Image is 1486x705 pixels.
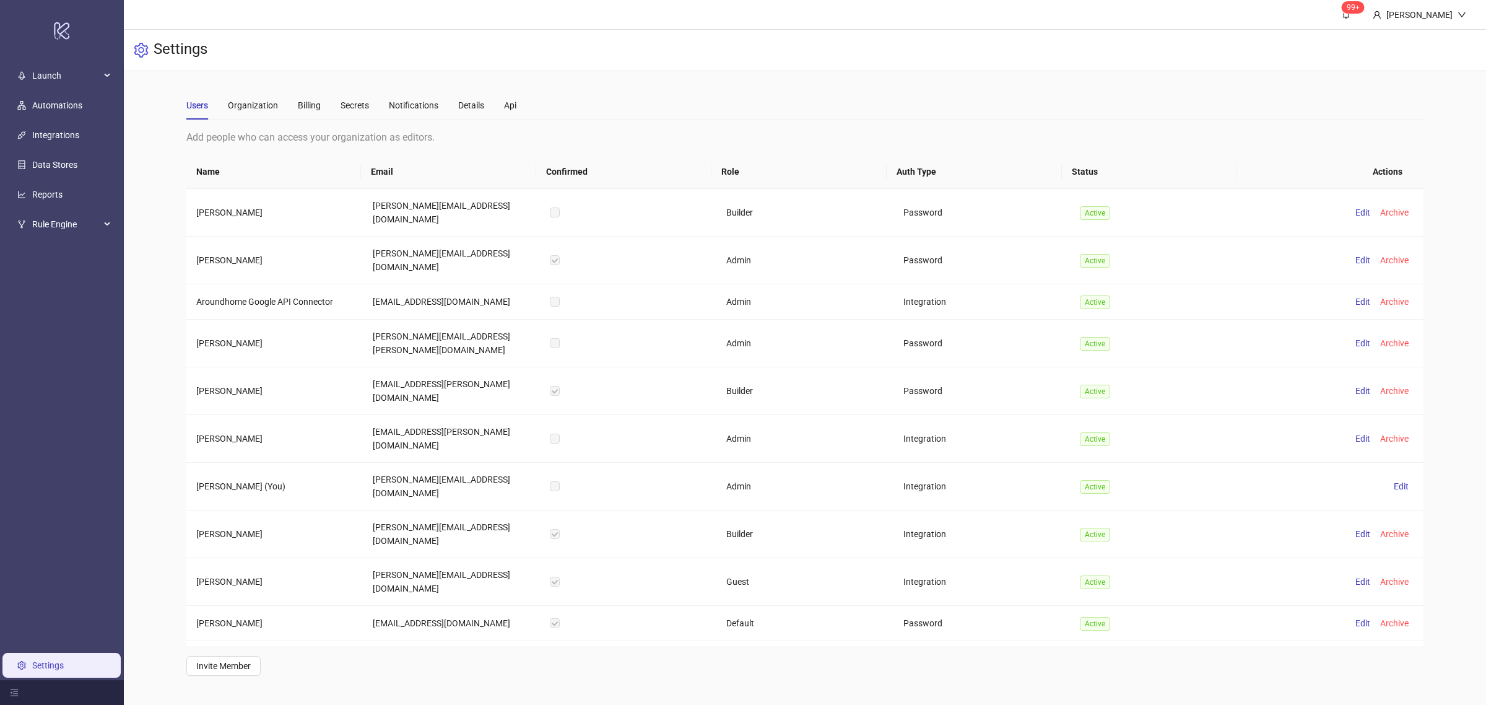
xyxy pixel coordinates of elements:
span: Archive [1380,529,1409,539]
button: Archive [1375,574,1414,589]
span: Active [1080,528,1110,541]
span: bell [1342,10,1350,19]
td: [PERSON_NAME][EMAIL_ADDRESS][DOMAIN_NAME] [363,189,540,237]
th: Name [186,155,362,189]
span: Archive [1380,386,1409,396]
td: [EMAIL_ADDRESS][PERSON_NAME][DOMAIN_NAME] [363,367,540,415]
td: [PERSON_NAME] [186,558,363,606]
button: Edit [1350,294,1375,309]
span: Edit [1355,529,1370,539]
span: Active [1080,296,1110,309]
span: Edit [1355,386,1370,396]
span: Rule Engine [32,212,100,237]
td: Integration [893,558,1071,606]
span: Edit [1355,577,1370,587]
td: [PERSON_NAME][EMAIL_ADDRESS][PERSON_NAME][DOMAIN_NAME] [363,320,540,367]
div: Details [458,99,484,112]
button: Edit [1350,527,1375,541]
h3: Settings [154,40,207,61]
td: Builder [716,510,893,558]
button: Edit [1350,205,1375,220]
td: [PERSON_NAME] [186,320,363,367]
td: [PERSON_NAME][EMAIL_ADDRESS][DOMAIN_NAME] [363,463,540,510]
td: [PERSON_NAME][EMAIL_ADDRESS][DOMAIN_NAME] [363,510,540,558]
span: Active [1080,254,1110,268]
span: Edit [1355,338,1370,348]
button: Edit [1350,431,1375,446]
td: Admin [716,415,893,463]
td: [PERSON_NAME][EMAIL_ADDRESS][DOMAIN_NAME] [363,641,540,689]
span: Invite Member [196,661,251,671]
span: Edit [1355,618,1370,628]
td: [PERSON_NAME][EMAIL_ADDRESS][DOMAIN_NAME] [363,558,540,606]
th: Role [711,155,887,189]
td: Aroundhome Google API Connector [186,284,363,320]
div: Notifications [389,99,438,112]
td: Integration [893,510,1071,558]
td: Admin [716,320,893,367]
span: Active [1080,337,1110,351]
button: Edit [1350,574,1375,589]
span: user [1373,11,1381,19]
div: Secrets [341,99,369,112]
td: Admin [716,284,893,320]
td: Guest [716,558,893,606]
span: Edit [1355,434,1370,444]
td: Integration [893,284,1071,320]
td: Password [893,367,1071,415]
div: Billing [298,99,321,112]
td: [EMAIL_ADDRESS][DOMAIN_NAME] [363,284,540,320]
td: [EMAIL_ADDRESS][PERSON_NAME][DOMAIN_NAME] [363,415,540,463]
span: Active [1080,480,1110,494]
span: Archive [1380,618,1409,628]
td: [EMAIL_ADDRESS][DOMAIN_NAME] [363,606,540,641]
span: Archive [1380,338,1409,348]
button: Archive [1375,294,1414,309]
td: [PERSON_NAME] [186,510,363,558]
div: Users [186,99,208,112]
td: [PERSON_NAME] (You) [186,463,363,510]
td: [PERSON_NAME] [186,606,363,641]
span: Active [1080,206,1110,220]
th: Actions [1237,155,1412,189]
td: Password [893,237,1071,284]
td: Builder [716,641,893,689]
td: Admin [716,463,893,510]
td: [PERSON_NAME] [186,189,363,237]
sup: 684 [1342,1,1365,14]
td: Default [716,606,893,641]
td: Integration [893,415,1071,463]
td: Password [893,189,1071,237]
span: Archive [1380,255,1409,265]
button: Invite Member [186,656,261,676]
div: Add people who can access your organization as editors. [186,129,1424,145]
td: [PERSON_NAME][EMAIL_ADDRESS][DOMAIN_NAME] [363,237,540,284]
span: Archive [1380,434,1409,444]
span: Edit [1355,255,1370,265]
span: menu-fold [10,688,19,697]
a: Automations [32,100,82,110]
span: Archive [1380,577,1409,587]
td: Integration [893,463,1071,510]
span: Archive [1380,208,1409,217]
button: Archive [1375,383,1414,398]
span: rocket [17,71,26,80]
a: Settings [32,660,64,670]
span: Edit [1394,481,1409,491]
button: Edit [1389,479,1414,494]
span: Active [1080,432,1110,446]
td: Admin [716,237,893,284]
td: [PERSON_NAME] [186,415,363,463]
button: Edit [1350,253,1375,268]
td: [PERSON_NAME] [186,237,363,284]
span: Launch [32,63,100,88]
button: Edit [1350,336,1375,351]
a: Integrations [32,130,79,140]
div: [PERSON_NAME] [1381,8,1458,22]
td: Password [893,320,1071,367]
button: Archive [1375,431,1414,446]
span: Edit [1355,208,1370,217]
a: Reports [32,190,63,199]
button: Archive [1375,253,1414,268]
td: [PERSON_NAME] [186,367,363,415]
